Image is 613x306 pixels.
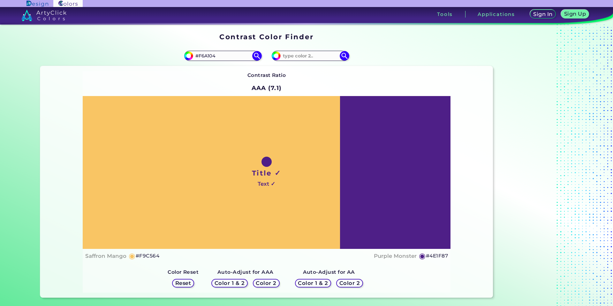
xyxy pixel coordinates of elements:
h5: Color 2 [340,281,359,286]
img: icon search [252,51,262,61]
input: type color 2.. [281,51,340,60]
h5: #F9C564 [136,252,159,260]
h2: AAA (7.1) [249,81,285,95]
a: Sign Up [562,10,587,18]
strong: Color Reset [168,269,199,275]
h5: Color 2 [257,281,276,286]
h5: #4E1F87 [426,252,448,260]
h5: ◉ [419,252,426,260]
img: ArtyClick Design logo [26,1,48,7]
h3: Applications [478,12,515,17]
a: Sign In [531,10,555,18]
h4: Purple Monster [374,251,417,261]
h5: Color 1 & 2 [299,281,327,286]
img: icon search [340,51,349,61]
strong: Contrast Ratio [247,72,286,78]
h5: Sign In [534,12,551,17]
h5: Sign Up [565,11,585,16]
strong: Auto-Adjust for AA [303,269,355,275]
h4: Saffron Mango [85,251,126,261]
h5: Reset [176,281,190,286]
strong: Auto-Adjust for AAA [217,269,274,275]
input: type color 1.. [193,51,253,60]
h5: ◉ [129,252,136,260]
h1: Title ✓ [252,168,281,178]
h5: Color 1 & 2 [216,281,243,286]
img: logo_artyclick_colors_white.svg [21,10,66,21]
h3: Tools [437,12,453,17]
h4: Text ✓ [258,179,275,189]
h1: Contrast Color Finder [219,32,314,41]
